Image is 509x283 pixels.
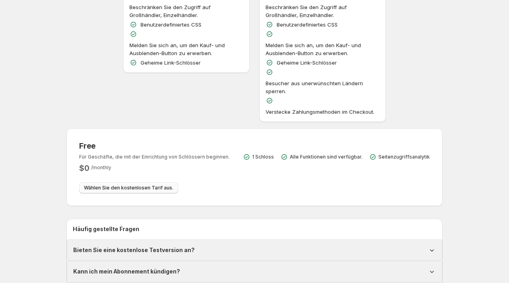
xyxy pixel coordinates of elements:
button: Wählen Sie den kostenlosen Tarif aus. [79,182,178,193]
p: Melden Sie sich an, um den Kauf- und Ausblenden-Button zu erwerben. [266,41,380,57]
p: Geheime Link-Schlösser [141,59,201,67]
p: Beschränken Sie den Zugriff auf Großhändler, Einzelhändler. [129,3,243,19]
p: Geheime Link-Schlösser [277,59,337,67]
p: Beschränken Sie den Zugriff auf Großhändler, Einzelhändler. [266,3,380,19]
p: Seitenzugriffsanalytik [378,154,430,160]
p: Alle Funktionen sind verfügbar. [290,154,363,160]
p: Für Geschäfte, die mit der Einrichtung von Schlössern beginnen. [79,154,230,160]
p: 1 Schloss [252,154,274,160]
p: Verstecke Zahlungsmethoden im Checkout. [266,108,374,116]
p: Benutzerdefiniertes CSS [277,21,338,29]
p: Besucher aus unerwünschten Ländern sperren. [266,79,380,95]
h1: Bieten Sie eine kostenlose Testversion an? [73,246,195,254]
h2: Häufig gestellte Fragen [73,225,436,233]
p: Benutzerdefiniertes CSS [141,21,201,29]
span: / monthly [91,164,111,170]
h1: Kann ich mein Abonnement kündigen? [73,268,180,275]
span: Wählen Sie den kostenlosen Tarif aus. [84,185,173,191]
h2: $ 0 [79,163,89,173]
p: Melden Sie sich an, um den Kauf- und Ausblenden-Button zu erwerben. [129,41,243,57]
h3: Free [79,141,230,151]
